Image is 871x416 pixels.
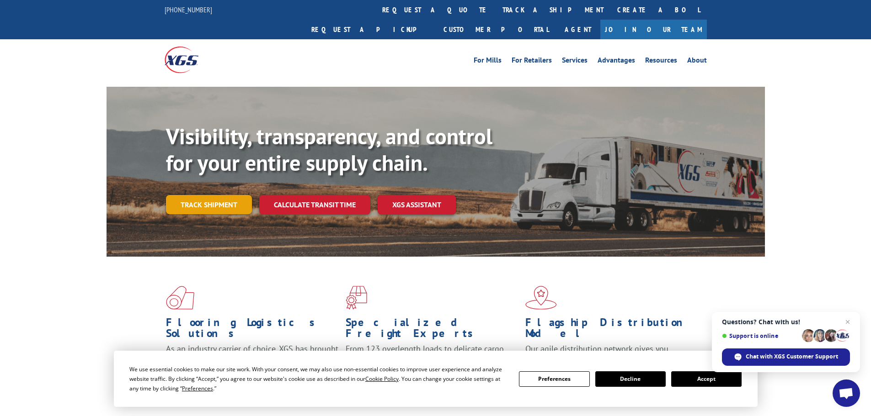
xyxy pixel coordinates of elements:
div: We use essential cookies to make our site work. With your consent, we may also use non-essential ... [129,364,508,393]
h1: Flooring Logistics Solutions [166,317,339,343]
a: Request a pickup [305,20,437,39]
span: As an industry carrier of choice, XGS has brought innovation and dedication to flooring logistics... [166,343,338,376]
button: Accept [671,371,742,387]
img: xgs-icon-focused-on-flooring-red [346,286,367,310]
a: For Retailers [512,57,552,67]
a: Services [562,57,588,67]
span: Close chat [842,316,853,327]
button: Preferences [519,371,589,387]
button: Decline [595,371,666,387]
a: XGS ASSISTANT [378,195,456,215]
span: Support is online [722,332,799,339]
a: For Mills [474,57,502,67]
div: Cookie Consent Prompt [114,351,758,407]
span: Preferences [182,384,213,392]
a: Advantages [598,57,635,67]
img: xgs-icon-total-supply-chain-intelligence-red [166,286,194,310]
span: Cookie Policy [365,375,399,383]
a: Track shipment [166,195,252,214]
h1: Specialized Freight Experts [346,317,518,343]
h1: Flagship Distribution Model [525,317,698,343]
a: [PHONE_NUMBER] [165,5,212,14]
img: xgs-icon-flagship-distribution-model-red [525,286,557,310]
a: Calculate transit time [259,195,370,215]
div: Open chat [833,379,860,407]
div: Chat with XGS Customer Support [722,348,850,366]
p: From 123 overlength loads to delicate cargo, our experienced staff knows the best way to move you... [346,343,518,384]
a: About [687,57,707,67]
span: Questions? Chat with us! [722,318,850,326]
a: Customer Portal [437,20,556,39]
b: Visibility, transparency, and control for your entire supply chain. [166,122,492,177]
span: Our agile distribution network gives you nationwide inventory management on demand. [525,343,694,365]
a: Resources [645,57,677,67]
a: Agent [556,20,600,39]
span: Chat with XGS Customer Support [746,353,838,361]
a: Join Our Team [600,20,707,39]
